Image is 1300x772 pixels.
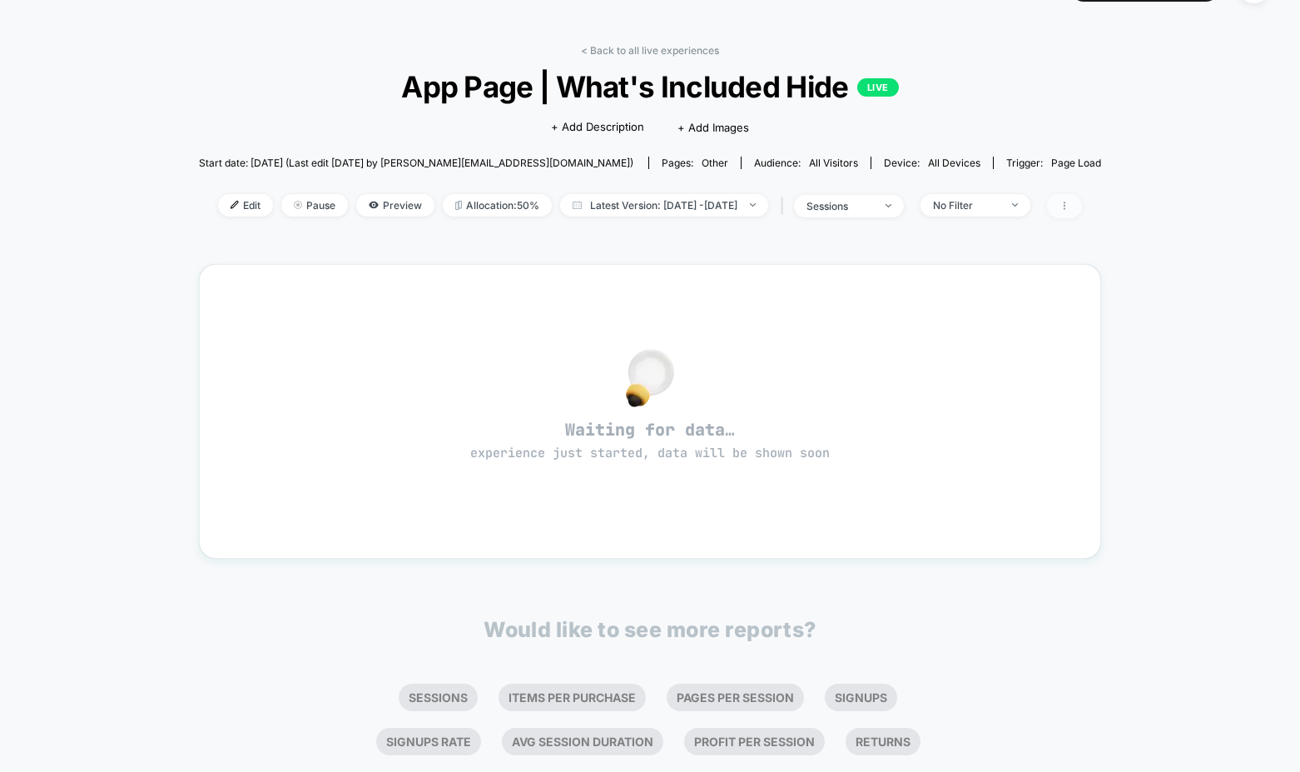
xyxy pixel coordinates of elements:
[806,200,873,212] div: sessions
[662,157,728,169] div: Pages:
[199,157,633,169] span: Start date: [DATE] (Last edit [DATE] by [PERSON_NAME][EMAIL_ADDRESS][DOMAIN_NAME])
[551,119,644,136] span: + Add Description
[356,194,434,217] span: Preview
[886,204,891,207] img: end
[499,684,646,711] li: Items Per Purchase
[702,157,728,169] span: other
[455,201,462,210] img: rebalance
[244,69,1055,104] span: App Page | What's Included Hide
[933,199,1000,212] div: No Filter
[560,194,768,217] span: Latest Version: [DATE] - [DATE]
[581,44,719,57] a: < Back to all live experiences
[376,728,481,755] li: Signups Rate
[684,728,825,755] li: Profit Per Session
[809,157,858,169] span: All Visitors
[667,684,804,711] li: Pages Per Session
[443,194,552,217] span: Allocation: 50%
[871,157,993,169] span: Device:
[825,684,897,711] li: Signups
[1006,157,1101,169] div: Trigger:
[229,419,1071,462] span: Waiting for data…
[218,194,273,217] span: Edit
[857,78,899,97] p: LIVE
[928,157,980,169] span: all devices
[846,728,920,755] li: Returns
[231,201,239,209] img: edit
[484,617,816,642] p: Would like to see more reports?
[502,728,663,755] li: Avg Session Duration
[777,194,794,218] span: |
[1051,157,1101,169] span: Page Load
[281,194,348,217] span: Pause
[677,121,749,134] span: + Add Images
[399,684,478,711] li: Sessions
[626,349,674,407] img: no_data
[573,201,582,209] img: calendar
[750,203,756,207] img: end
[1012,203,1018,207] img: end
[754,157,858,169] div: Audience:
[470,445,830,461] span: experience just started, data will be shown soon
[294,201,302,209] img: end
